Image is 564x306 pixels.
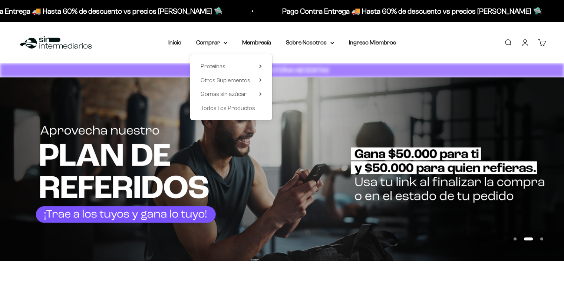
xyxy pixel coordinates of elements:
[242,39,271,46] a: Membresía
[235,66,329,74] strong: CUANTA PROTEÍNA NECESITAS
[201,61,262,71] summary: Proteínas
[201,89,262,99] summary: Gomas sin azúcar
[201,76,262,85] summary: Otros Suplementos
[201,105,255,111] span: Todos Los Productos
[196,38,227,47] summary: Comprar
[349,39,396,46] a: Ingreso Miembros
[286,38,334,47] summary: Sobre Nosotros
[201,63,225,69] span: Proteínas
[168,39,181,46] a: Inicio
[281,5,541,17] p: Pago Contra Entrega 🚚 Hasta 60% de descuento vs precios [PERSON_NAME] 🛸
[201,103,262,113] a: Todos Los Productos
[201,77,250,83] span: Otros Suplementos
[201,91,247,97] span: Gomas sin azúcar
